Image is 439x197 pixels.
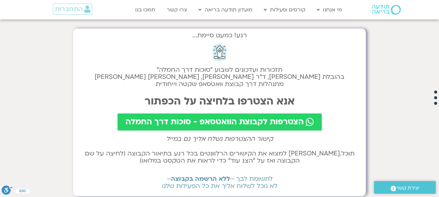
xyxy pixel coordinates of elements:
[195,4,256,16] a: מועדון תודעה בריאה
[80,150,359,164] h2: תוכל.[PERSON_NAME] למצוא את הקישורים הרלוונטים בכל רגע בתיאור הקבוצה (לחיצה על שם הקבוצה ואז על ״...
[132,4,159,16] a: תמכו בנו
[171,175,230,183] b: ללא הרשמה בקבוצה
[163,4,190,16] a: צרו קשר
[125,117,304,127] span: הצטרפות לקבוצת הוואטסאפ - סוכות דרך החמלה
[80,66,359,88] h2: תזכורות ועדכונים לשבוע "סוכות דרך החמלה" בהובלת [PERSON_NAME], ד״ר [PERSON_NAME], [PERSON_NAME] [...
[372,5,401,15] img: תודעה בריאה
[55,6,83,13] span: התחברות
[314,4,345,16] a: מי אנחנו
[80,95,359,107] h2: אנא הצטרפו בלחיצה על הכפתור
[80,175,359,190] h2: לתשומת לבך – – לא נוכל לשלוח אליך את כל הפעילות שלנו
[396,184,420,192] span: יצירת קשר
[80,35,359,36] h2: רגע! כמעט סיימת...
[80,135,359,142] h2: קישור ההצטרפות נשלח אליך גם במייל
[261,4,309,16] a: קורסים ופעילות
[374,181,436,194] a: יצירת קשר
[53,4,92,15] a: התחברות
[118,114,322,130] a: הצטרפות לקבוצת הוואטסאפ - סוכות דרך החמלה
